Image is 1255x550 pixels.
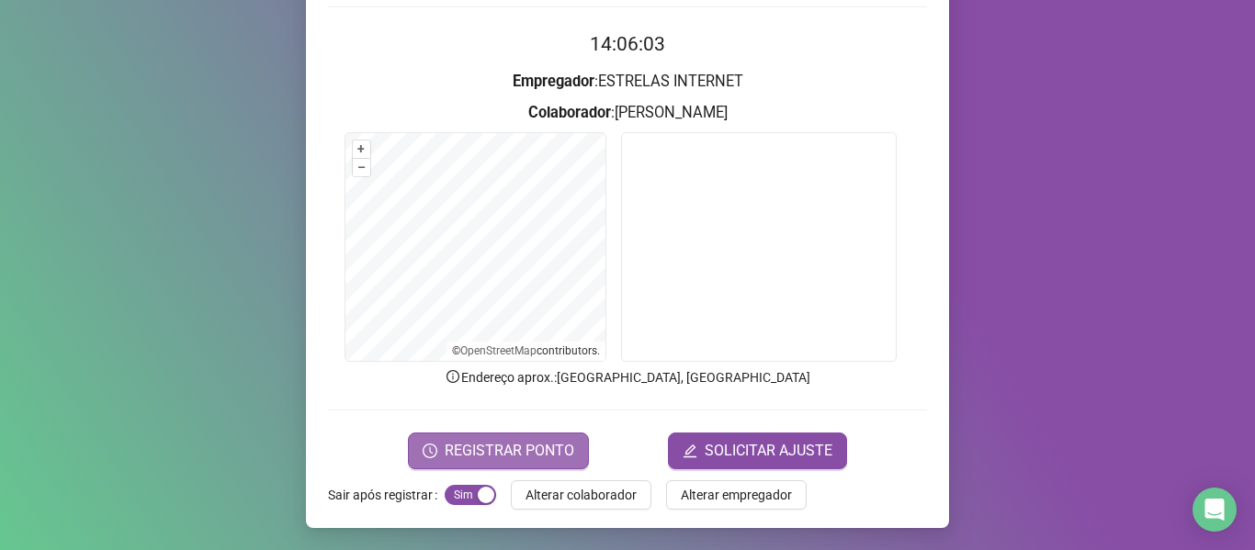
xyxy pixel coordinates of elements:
[1193,488,1237,532] div: Open Intercom Messenger
[528,104,611,121] strong: Colaborador
[353,140,370,158] button: +
[668,432,847,469] button: editSOLICITAR AJUSTE
[328,480,445,510] label: Sair após registrar
[423,443,437,458] span: clock-circle
[445,368,461,385] span: info-circle
[328,101,927,125] h3: : [PERSON_NAME]
[511,480,651,510] button: Alterar colaborador
[328,367,927,387] p: Endereço aprox. : [GEOGRAPHIC_DATA], [GEOGRAPHIC_DATA]
[452,344,600,357] li: © contributors.
[513,73,594,90] strong: Empregador
[590,33,665,55] time: 14:06:03
[681,485,792,505] span: Alterar empregador
[683,443,697,458] span: edit
[526,485,637,505] span: Alterar colaborador
[328,70,927,94] h3: : ESTRELAS INTERNET
[408,432,589,469] button: REGISTRAR PONTO
[666,480,807,510] button: Alterar empregador
[353,159,370,176] button: –
[445,440,574,462] span: REGISTRAR PONTO
[460,344,537,357] a: OpenStreetMap
[705,440,832,462] span: SOLICITAR AJUSTE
